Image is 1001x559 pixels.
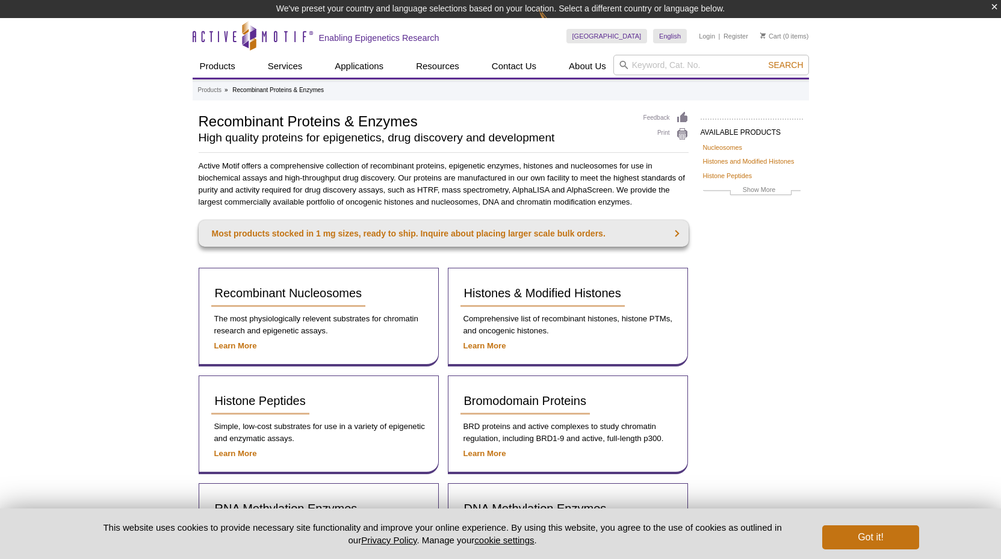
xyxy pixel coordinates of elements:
a: Learn More [214,449,257,458]
a: Learn More [463,449,506,458]
a: Histone Peptides [211,388,309,415]
p: Comprehensive list of recombinant histones, histone PTMs, and oncogenic histones. [460,313,675,337]
p: This website uses cookies to provide necessary site functionality and improve your online experie... [82,521,803,546]
a: Feedback [643,111,689,125]
p: Simple, low-cost substrates for use in a variety of epigenetic and enzymatic assays. [211,421,426,445]
li: (0 items) [760,29,809,43]
p: Active Motif offers a comprehensive collection of recombinant proteins, epigenetic enzymes, histo... [199,160,689,208]
h2: Enabling Epigenetics Research [319,32,439,43]
span: DNA Methylation Enzymes [464,502,607,515]
a: DNA Methylation Enzymes [460,496,610,522]
a: Products [198,85,222,96]
h1: Recombinant Proteins & Enzymes [199,111,631,129]
span: Recombinant Nucleosomes [215,286,362,300]
a: Histones & Modified Histones [460,280,625,307]
h2: AVAILABLE PRODUCTS [701,119,803,140]
img: Your Cart [760,32,766,39]
a: Histones and Modified Histones [703,156,795,167]
a: Learn More [463,341,506,350]
p: The most physiologically relevent substrates for chromatin research and epigenetic assays. [211,313,426,337]
a: Register [724,32,748,40]
span: Search [768,60,803,70]
a: Histone Peptides [703,170,752,181]
li: Recombinant Proteins & Enzymes [232,87,324,93]
p: BRD proteins and active complexes to study chromatin regulation, including BRD1-9 and active, ful... [460,421,675,445]
a: RNA Methylation Enzymes [211,496,361,522]
input: Keyword, Cat. No. [613,55,809,75]
a: Nucleosomes [703,142,742,153]
a: Cart [760,32,781,40]
span: RNA Methylation Enzymes [215,502,358,515]
a: Resources [409,55,466,78]
a: Services [261,55,310,78]
a: Privacy Policy [361,535,417,545]
a: Login [699,32,715,40]
a: Bromodomain Proteins [460,388,590,415]
a: Applications [327,55,391,78]
a: Most products stocked in 1 mg sizes, ready to ship. Inquire about placing larger scale bulk orders. [199,220,689,247]
a: Products [193,55,243,78]
li: » [225,87,228,93]
button: Search [764,60,807,70]
a: [GEOGRAPHIC_DATA] [566,29,648,43]
li: | [719,29,721,43]
a: Recombinant Nucleosomes [211,280,366,307]
button: Got it! [822,525,919,549]
a: Learn More [214,341,257,350]
a: Show More [703,184,801,198]
span: Histones & Modified Histones [464,286,621,300]
a: Contact Us [485,55,544,78]
h2: High quality proteins for epigenetics, drug discovery and development [199,132,631,143]
a: English [653,29,687,43]
a: About Us [562,55,613,78]
a: Print [643,128,689,141]
button: cookie settings [474,535,534,545]
span: Bromodomain Proteins [464,394,586,407]
span: Histone Peptides [215,394,306,407]
img: Change Here [539,9,571,37]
